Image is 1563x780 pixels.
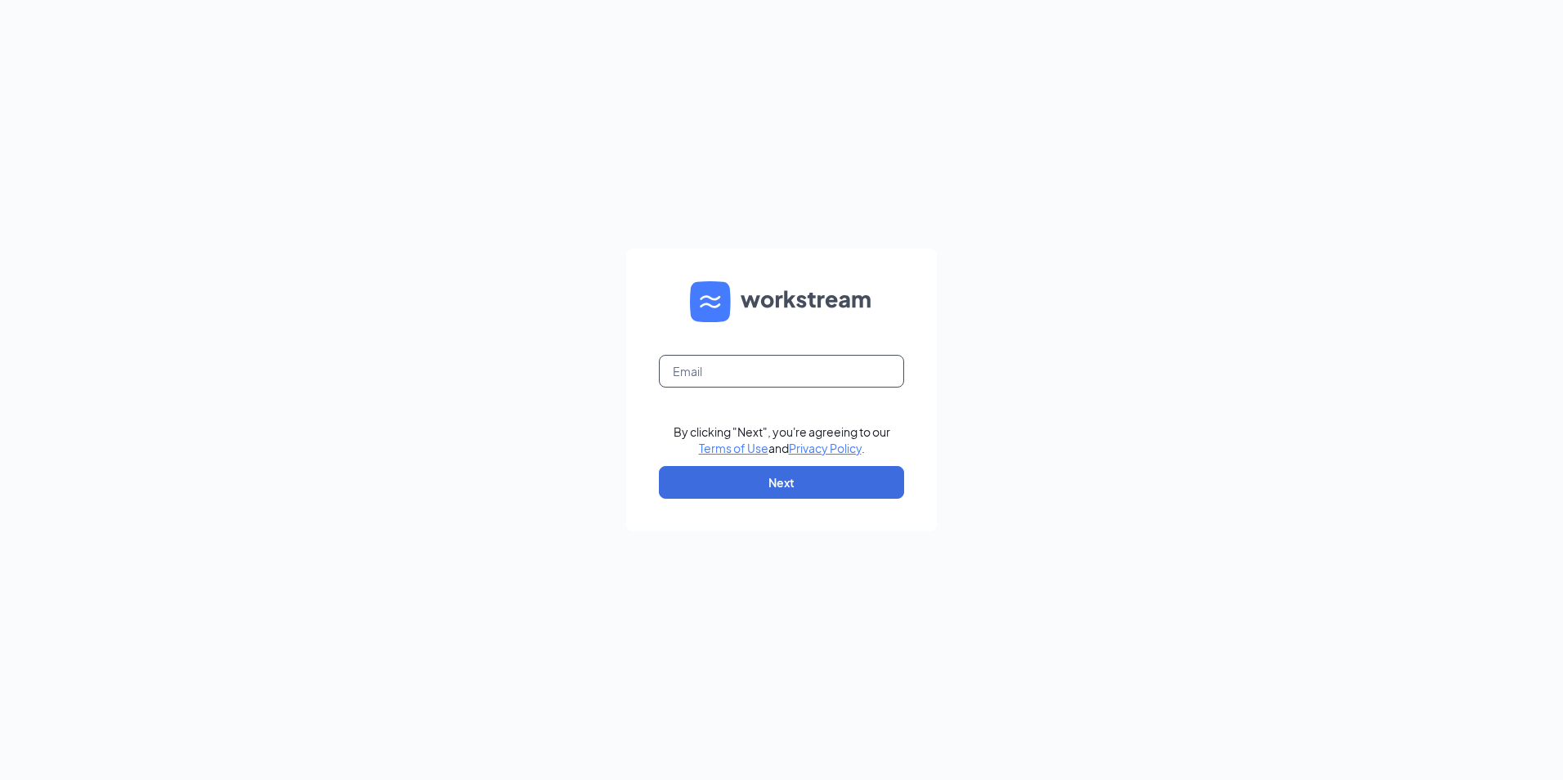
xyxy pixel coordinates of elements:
div: By clicking "Next", you're agreeing to our and . [674,424,890,456]
input: Email [659,355,904,388]
a: Terms of Use [699,441,768,455]
a: Privacy Policy [789,441,862,455]
img: WS logo and Workstream text [690,281,873,322]
button: Next [659,466,904,499]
